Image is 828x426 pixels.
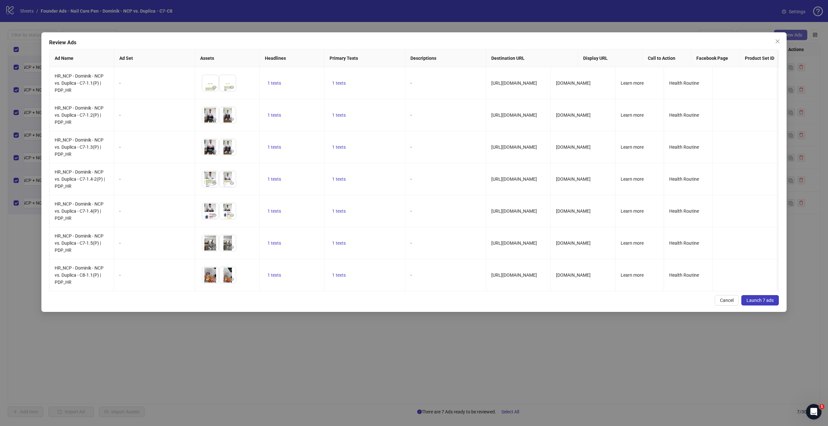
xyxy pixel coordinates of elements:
div: Health Routine [669,272,707,279]
button: Preview [211,179,218,187]
button: Preview [228,211,236,219]
img: Asset 1 [202,107,218,123]
span: 1 texts [267,144,281,150]
span: [DOMAIN_NAME] [556,208,591,214]
div: Health Routine [669,80,707,87]
img: Asset 1 [202,267,218,283]
th: Ad Name [49,49,114,67]
th: Call to Action [643,49,691,67]
button: 1 texts [265,143,284,151]
img: Asset 2 [220,235,236,251]
span: HR_NCP - Dominik - NCP vs. Duplica - C7-1.4-2(P) | PDP_HR [55,169,105,189]
div: - [119,272,190,279]
span: [URL][DOMAIN_NAME] [491,240,537,246]
img: Asset 2 [220,203,236,219]
button: 1 texts [330,79,348,87]
th: Primary Texts [324,49,405,67]
img: Asset 2 [220,75,236,91]
iframe: Intercom live chat [806,404,822,420]
span: 1 texts [332,272,346,278]
div: Health Routine [669,176,707,183]
span: - [410,80,412,86]
img: Asset 1 [202,171,218,187]
th: Display URL [578,49,643,67]
span: 1 texts [267,272,281,278]
span: 1 texts [332,80,346,86]
span: [URL][DOMAIN_NAME] [491,80,537,86]
button: Preview [228,147,236,155]
span: eye [230,277,234,282]
button: 1 texts [330,271,348,279]
span: - [410,208,412,214]
span: 1 texts [267,176,281,182]
span: [DOMAIN_NAME] [556,80,591,86]
button: Preview [211,211,218,219]
button: Preview [211,147,218,155]
div: - [119,80,190,87]
span: Learn more [621,80,644,86]
span: eye [230,245,234,250]
button: 1 texts [265,239,284,247]
span: eye [212,85,217,90]
span: HR_NCP - Dominik - NCP vs. Duplica - C7-1.2(P) | PDP_HR [55,105,103,125]
img: Asset 1 [202,75,218,91]
img: Asset 1 [202,139,218,155]
span: Learn more [621,272,644,278]
div: - [119,208,190,215]
button: Cancel [715,295,739,305]
div: Health Routine [669,144,707,151]
button: Preview [228,275,236,283]
span: HR_NCP - Dominik - NCP vs. Duplica - C7-1.4(P) | PDP_HR [55,201,103,221]
button: 1 texts [265,79,284,87]
span: [DOMAIN_NAME] [556,240,591,246]
span: [URL][DOMAIN_NAME] [491,208,537,214]
span: eye [230,149,234,154]
span: [URL][DOMAIN_NAME] [491,272,537,278]
button: Preview [228,179,236,187]
span: Learn more [621,240,644,246]
span: 1 texts [267,80,281,86]
div: Health Routine [669,240,707,247]
button: Preview [228,115,236,123]
button: 1 texts [330,239,348,247]
span: eye [212,181,217,186]
button: Preview [211,83,218,91]
th: Ad Set [114,49,195,67]
span: Learn more [621,112,644,118]
span: 1 texts [332,208,346,214]
button: 1 texts [330,143,348,151]
span: eye [230,213,234,218]
button: 1 texts [265,175,284,183]
th: Headlines [260,49,324,67]
span: - [410,144,412,150]
span: - [410,112,412,118]
div: - [119,112,190,119]
button: 1 texts [330,111,348,119]
button: Launch 7 ads [741,295,779,305]
span: HR_NCP - Dominik - NCP vs. Duplica - C7-1.1(P) | PDP_HR [55,73,103,93]
span: Cancel [720,298,734,303]
button: Preview [211,115,218,123]
div: - [119,144,190,151]
img: Asset 2 [220,139,236,155]
span: - [410,240,412,246]
div: - [119,176,190,183]
th: Assets [195,49,260,67]
button: Close [772,36,783,47]
th: Product Set ID [740,49,804,67]
span: HR_NCP - Dominik - NCP vs. Duplica - C7-1.3(P) | PDP_HR [55,137,103,157]
button: Preview [211,243,218,251]
span: [URL][DOMAIN_NAME] [491,112,537,118]
span: 1 texts [267,208,281,214]
img: Asset 2 [220,107,236,123]
span: 1 texts [332,112,346,118]
span: [DOMAIN_NAME] [556,272,591,278]
button: 1 texts [265,111,284,119]
span: eye [212,245,217,250]
button: Preview [228,83,236,91]
span: 1 texts [332,240,346,246]
span: close [775,39,780,44]
span: eye [212,117,217,122]
span: Launch 7 ads [746,298,774,303]
span: Learn more [621,144,644,150]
